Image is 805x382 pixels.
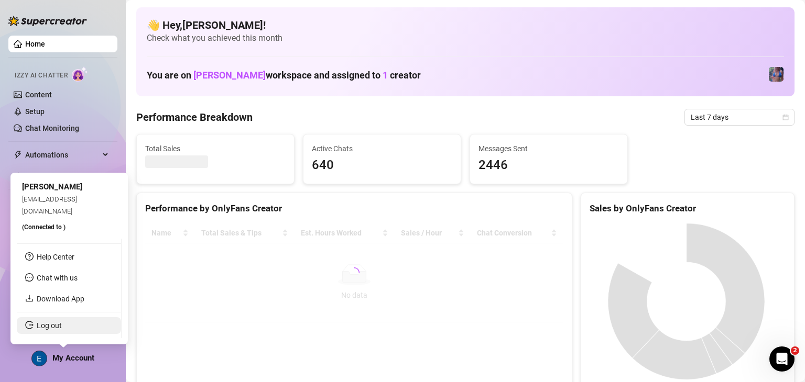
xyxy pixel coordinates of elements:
[691,109,788,125] span: Last 7 days
[25,107,45,116] a: Setup
[791,346,799,355] span: 2
[37,295,84,303] a: Download App
[769,67,784,82] img: Jaylie
[25,167,100,184] span: Chat Copilot
[145,143,286,154] span: Total Sales
[590,201,786,216] div: Sales by OnlyFans Creator
[349,267,360,278] span: loading
[22,223,66,231] span: (Connected to )
[25,124,79,132] a: Chat Monitoring
[145,201,563,216] div: Performance by OnlyFans Creator
[52,353,94,363] span: My Account
[478,143,619,154] span: Messages Sent
[782,114,789,120] span: calendar
[769,346,795,372] iframe: Intercom live chat
[25,91,52,99] a: Content
[32,351,47,366] img: ACg8ocLcPRSDFD1_FgQTWMGHesrdCMFi59PFqVtBfnK-VGsPLWuquQ=s96-c
[8,16,87,26] img: logo-BBDzfeDw.svg
[22,195,77,215] span: [EMAIL_ADDRESS][DOMAIN_NAME]
[147,70,421,81] h1: You are on workspace and assigned to creator
[383,70,388,81] span: 1
[22,182,82,192] span: [PERSON_NAME]
[147,18,784,32] h4: 👋 Hey, [PERSON_NAME] !
[14,151,22,159] span: thunderbolt
[25,147,100,163] span: Automations
[312,155,452,175] span: 640
[136,110,253,125] h4: Performance Breakdown
[37,274,78,282] span: Chat with us
[37,253,74,261] a: Help Center
[72,66,88,82] img: AI Chatter
[15,71,68,81] span: Izzy AI Chatter
[312,143,452,154] span: Active Chats
[147,32,784,44] span: Check what you achieved this month
[17,317,121,334] li: Log out
[193,70,266,81] span: [PERSON_NAME]
[37,321,62,330] a: Log out
[478,155,619,175] span: 2446
[25,273,34,282] span: message
[25,40,45,48] a: Home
